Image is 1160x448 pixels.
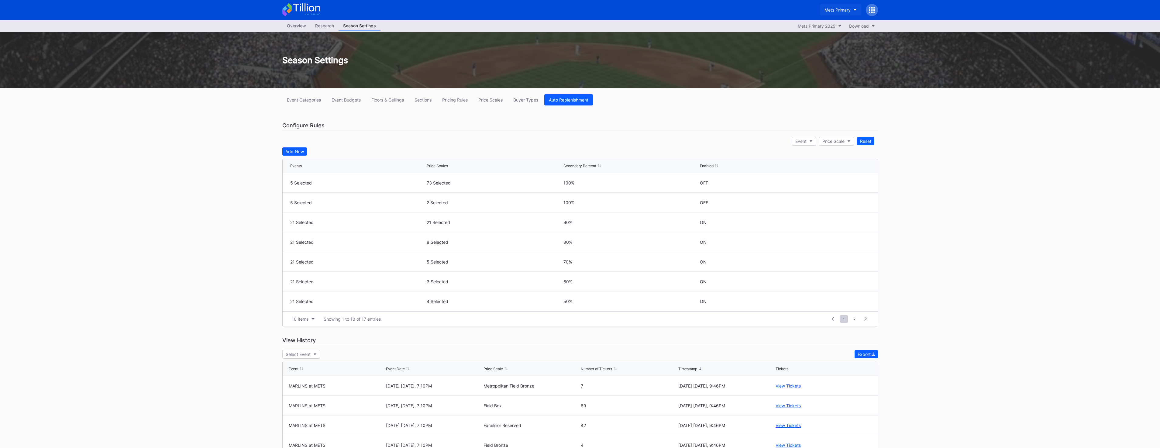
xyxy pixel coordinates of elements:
div: ON [700,259,707,264]
button: Sections [410,94,436,105]
div: Field Bronze [484,443,580,448]
div: View Tickets [776,403,801,408]
div: Field Box [484,403,580,408]
div: 5 Selected [290,200,425,205]
div: Buyer Types [513,97,538,102]
div: Reset [860,139,871,144]
div: 10 items [292,316,308,322]
div: 21 Selected [290,259,425,264]
div: 21 Selected [290,240,425,245]
div: View Tickets [776,443,801,448]
div: 8 Selected [427,240,562,245]
div: [DATE] [DATE], 7:10PM [386,403,482,408]
div: 73 Selected [427,180,562,185]
div: Price Scales [427,164,448,168]
div: Event Date [386,367,405,371]
button: Export [855,350,878,358]
button: 10 items [289,315,318,323]
div: Export [858,352,875,357]
div: 3 Selected [427,279,562,284]
div: 2 Selected [427,200,562,205]
button: Select Event [282,350,320,359]
div: Showing 1 to 10 of 17 entries [324,316,381,322]
div: MARLINS at METS [289,423,385,428]
div: [DATE] [DATE], 9:46PM [678,403,774,408]
button: Add New [282,147,307,156]
div: Floors & Ceilings [371,97,404,102]
div: Research [311,21,339,30]
div: Excelsior Reserved [484,423,580,428]
div: Select Event [286,352,311,357]
a: Event Budgets [327,94,365,105]
button: Auto Replenishment [544,94,593,105]
div: ON [700,220,707,225]
div: Secondary Percent [563,164,596,168]
div: View Tickets [776,383,801,388]
div: View Tickets [776,423,801,428]
div: 21 Selected [290,220,425,225]
div: Metropolitan Field Bronze [484,383,580,388]
div: 4 [581,443,677,448]
div: 5 Selected [427,259,562,264]
div: 7 [581,383,677,388]
div: 100% [563,180,699,185]
button: Pricing Rules [438,94,472,105]
div: Pricing Rules [442,97,468,102]
div: Season Settings [276,55,884,65]
a: Research [311,21,339,31]
button: Reset [857,137,874,145]
div: Overview [282,21,311,30]
div: [DATE] [DATE], 7:10PM [386,383,482,388]
div: Events [290,164,302,168]
div: Auto Replenishment [549,97,588,102]
div: Mets Primary [824,7,851,12]
div: [DATE] [DATE], 9:46PM [678,383,774,388]
div: Number of Tickets [581,367,612,371]
div: 50% [563,299,699,304]
div: Enabled [700,164,714,168]
div: Price Scale [484,367,503,371]
div: Mets Primary 2025 [798,23,835,29]
button: Price Scales [474,94,507,105]
div: 90% [563,220,699,225]
div: Price Scales [478,97,503,102]
div: Download [849,23,869,29]
span: 1 [840,315,848,323]
button: Buyer Types [509,94,543,105]
div: 70% [563,259,699,264]
button: Mets Primary [820,4,861,16]
div: MARLINS at METS [289,403,385,408]
span: 2 [850,315,859,323]
div: ON [700,240,707,245]
div: 60% [563,279,699,284]
div: Event [289,367,298,371]
div: MARLINS at METS [289,383,385,388]
button: Event Categories [282,94,325,105]
div: Tickets [776,367,788,371]
div: MARLINS at METS [289,443,385,448]
div: Add New [285,149,304,154]
div: [DATE] [DATE], 7:10PM [386,443,482,448]
div: Season Settings [339,21,380,31]
div: [DATE] [DATE], 9:46PM [678,423,774,428]
div: Event [795,139,807,144]
div: ON [700,279,707,284]
div: View History [282,336,878,345]
div: 100% [563,200,699,205]
button: Mets Primary 2025 [795,22,845,30]
button: Download [846,22,878,30]
button: Floors & Ceilings [367,94,408,105]
div: ON [700,299,707,304]
div: 4 Selected [427,299,562,304]
div: 80% [563,240,699,245]
div: 42 [581,423,677,428]
div: OFF [700,200,708,205]
div: Event Categories [287,97,321,102]
div: [DATE] [DATE], 7:10PM [386,423,482,428]
button: Price Scale [819,137,854,146]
